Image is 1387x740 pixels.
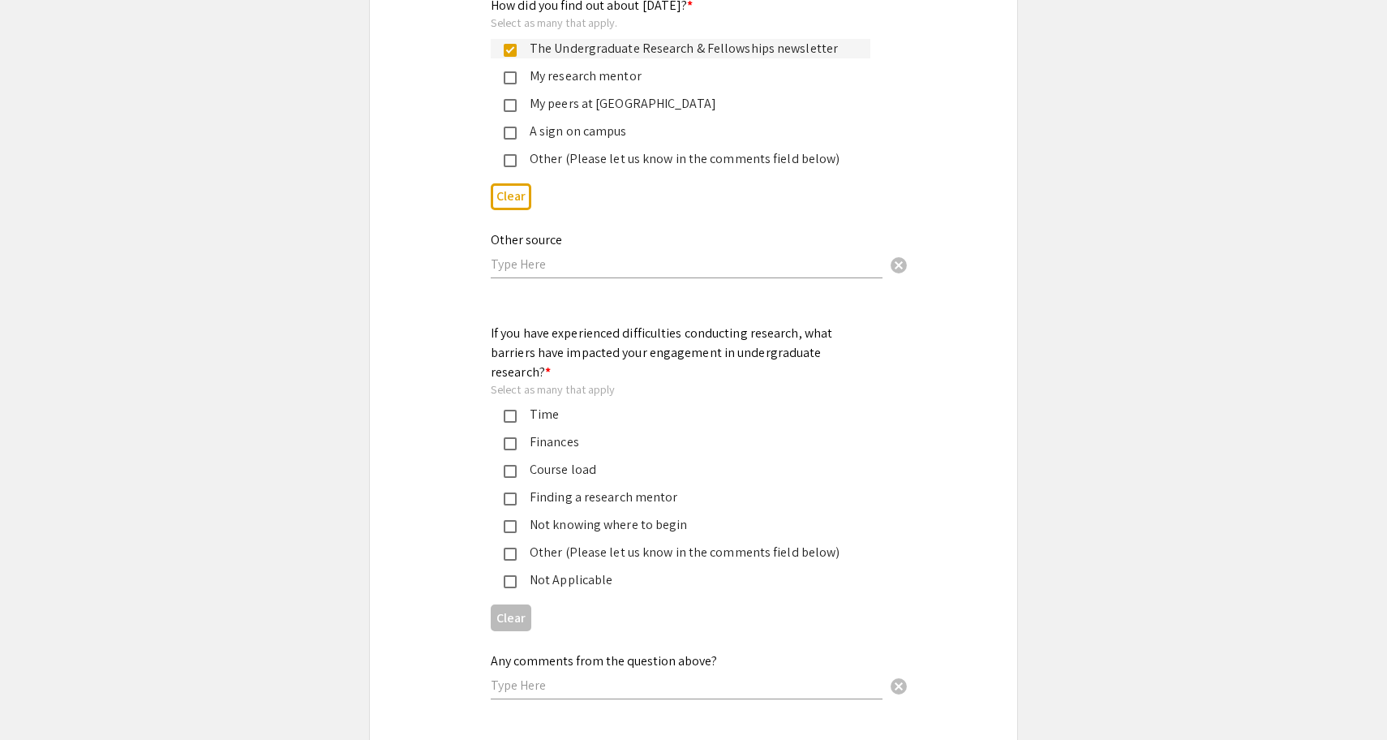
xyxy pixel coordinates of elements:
div: Select as many that apply [491,382,870,397]
div: Select as many that apply. [491,15,870,30]
button: Clear [882,669,915,702]
mat-label: If you have experienced difficulties conducting research, what barriers have impacted your engage... [491,325,832,381]
div: Other (Please let us know in the comments field below) [517,543,857,562]
div: Not knowing where to begin [517,515,857,535]
div: A sign on campus [517,122,857,141]
div: The Undergraduate Research & Fellowships newsletter [517,39,857,58]
div: My research mentor [517,67,857,86]
span: cancel [889,256,908,275]
button: Clear [882,247,915,280]
div: Finding a research mentor [517,488,857,507]
mat-label: Other source [491,231,562,248]
div: Not Applicable [517,570,857,590]
button: Clear [491,604,531,631]
div: Finances [517,432,857,452]
div: Time [517,405,857,424]
div: My peers at [GEOGRAPHIC_DATA] [517,94,857,114]
span: cancel [889,677,908,696]
button: Clear [491,183,531,210]
mat-label: Any comments from the question above? [491,652,717,669]
div: Course load [517,460,857,480]
input: Type Here [491,256,882,273]
iframe: Chat [12,667,69,728]
div: Other (Please let us know in the comments field below) [517,149,857,169]
input: Type Here [491,677,882,694]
